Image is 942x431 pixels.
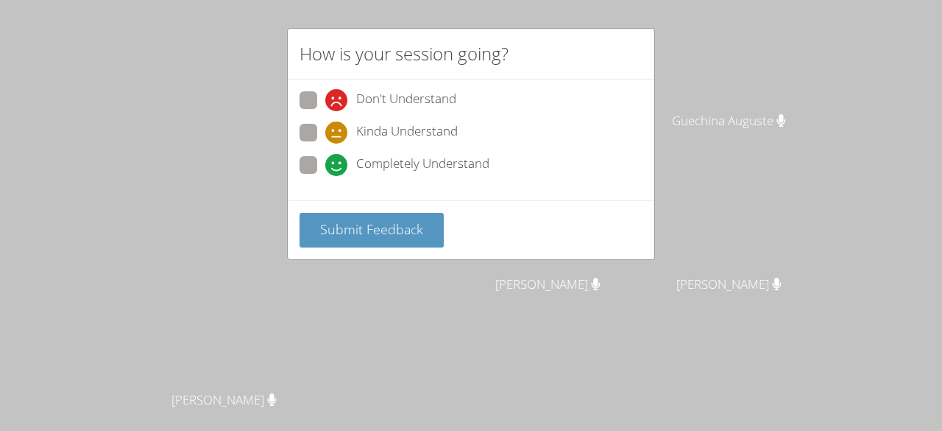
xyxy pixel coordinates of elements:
[356,154,489,176] span: Completely Understand
[300,41,509,67] h2: How is your session going?
[356,89,456,111] span: Don't Understand
[320,220,423,238] span: Submit Feedback
[356,122,458,144] span: Kinda Understand
[300,213,444,248] button: Submit Feedback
